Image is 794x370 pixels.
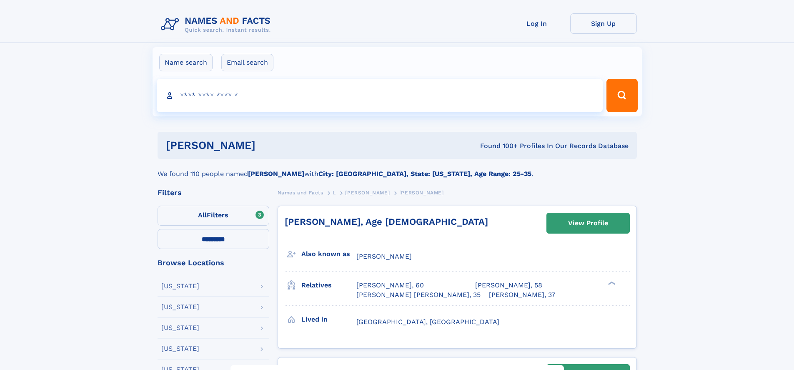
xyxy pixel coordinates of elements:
[399,190,444,196] span: [PERSON_NAME]
[158,206,269,226] label: Filters
[333,190,336,196] span: L
[301,247,356,261] h3: Also known as
[356,252,412,260] span: [PERSON_NAME]
[489,290,555,300] a: [PERSON_NAME], 37
[161,325,199,331] div: [US_STATE]
[503,13,570,34] a: Log In
[157,79,603,112] input: search input
[606,281,616,286] div: ❯
[345,187,390,198] a: [PERSON_NAME]
[161,304,199,310] div: [US_STATE]
[161,283,199,289] div: [US_STATE]
[345,190,390,196] span: [PERSON_NAME]
[570,13,637,34] a: Sign Up
[161,345,199,352] div: [US_STATE]
[166,140,368,151] h1: [PERSON_NAME]
[333,187,336,198] a: L
[547,213,629,233] a: View Profile
[568,214,608,233] div: View Profile
[301,278,356,292] h3: Relatives
[158,259,269,267] div: Browse Locations
[278,187,323,198] a: Names and Facts
[285,216,488,227] a: [PERSON_NAME], Age [DEMOGRAPHIC_DATA]
[159,54,213,71] label: Name search
[248,170,304,178] b: [PERSON_NAME]
[198,211,207,219] span: All
[356,290,481,300] a: [PERSON_NAME] [PERSON_NAME], 35
[301,312,356,327] h3: Lived in
[368,141,629,151] div: Found 100+ Profiles In Our Records Database
[158,189,269,196] div: Filters
[356,318,499,326] span: [GEOGRAPHIC_DATA], [GEOGRAPHIC_DATA]
[606,79,637,112] button: Search Button
[356,281,424,290] a: [PERSON_NAME], 60
[475,281,542,290] a: [PERSON_NAME], 58
[221,54,273,71] label: Email search
[158,13,278,36] img: Logo Names and Facts
[318,170,531,178] b: City: [GEOGRAPHIC_DATA], State: [US_STATE], Age Range: 25-35
[158,159,637,179] div: We found 110 people named with .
